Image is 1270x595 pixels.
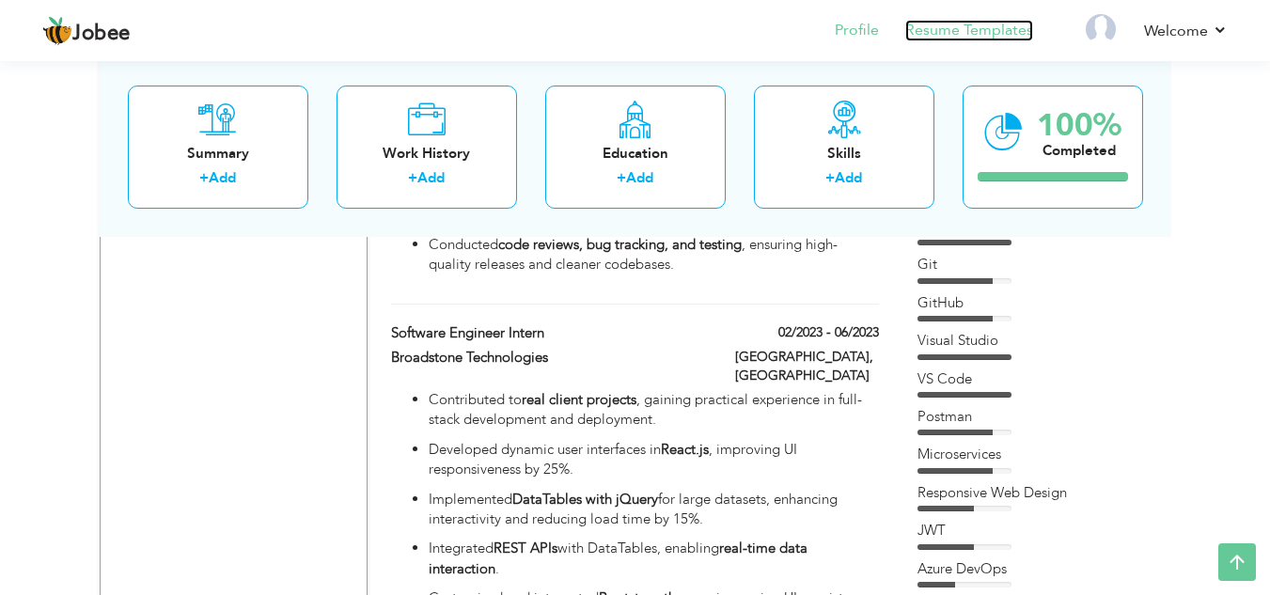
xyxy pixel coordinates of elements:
[1037,140,1121,160] div: Completed
[42,16,72,46] img: jobee.io
[917,559,1152,579] div: Azure DevOps
[778,323,879,342] label: 02/2023 - 06/2023
[617,168,626,188] label: +
[429,390,878,431] p: Contributed to , gaining practical experience in full-stack development and deployment.
[42,16,131,46] a: Jobee
[512,490,658,509] strong: DataTables with jQuery
[417,168,445,187] a: Add
[1037,109,1121,140] div: 100%
[429,539,807,577] strong: real-time data interaction
[391,323,707,343] label: Software Engineer Intern
[917,483,1152,503] div: Responsive Web Design
[429,539,878,579] p: Integrated with DataTables, enabling .
[1144,20,1228,42] a: Welcome
[429,440,878,480] p: Developed dynamic user interfaces in , improving UI responsiveness by 25%.
[494,539,557,557] strong: REST APIs
[769,143,919,163] div: Skills
[429,235,878,275] p: Conducted , ensuring high-quality releases and cleaner codebases.
[917,369,1152,389] div: VS Code
[143,143,293,163] div: Summary
[917,521,1152,540] div: JWT
[199,168,209,188] label: +
[352,143,502,163] div: Work History
[560,143,711,163] div: Education
[72,23,131,44] span: Jobee
[917,255,1152,274] div: Git
[498,235,742,254] strong: code reviews, bug tracking, and testing
[661,440,709,459] strong: React.js
[391,348,707,368] label: Broadstone Technologies
[835,168,862,187] a: Add
[905,20,1033,41] a: Resume Templates
[917,293,1152,313] div: GitHub
[835,20,879,41] a: Profile
[408,168,417,188] label: +
[917,407,1152,427] div: Postman
[522,390,636,409] strong: real client projects
[825,168,835,188] label: +
[209,168,236,187] a: Add
[429,490,878,530] p: Implemented for large datasets, enhancing interactivity and reducing load time by 15%.
[917,445,1152,464] div: Microservices
[1086,14,1116,44] img: Profile Img
[917,331,1152,351] div: Visual Studio
[626,168,653,187] a: Add
[735,348,879,385] label: [GEOGRAPHIC_DATA], [GEOGRAPHIC_DATA]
